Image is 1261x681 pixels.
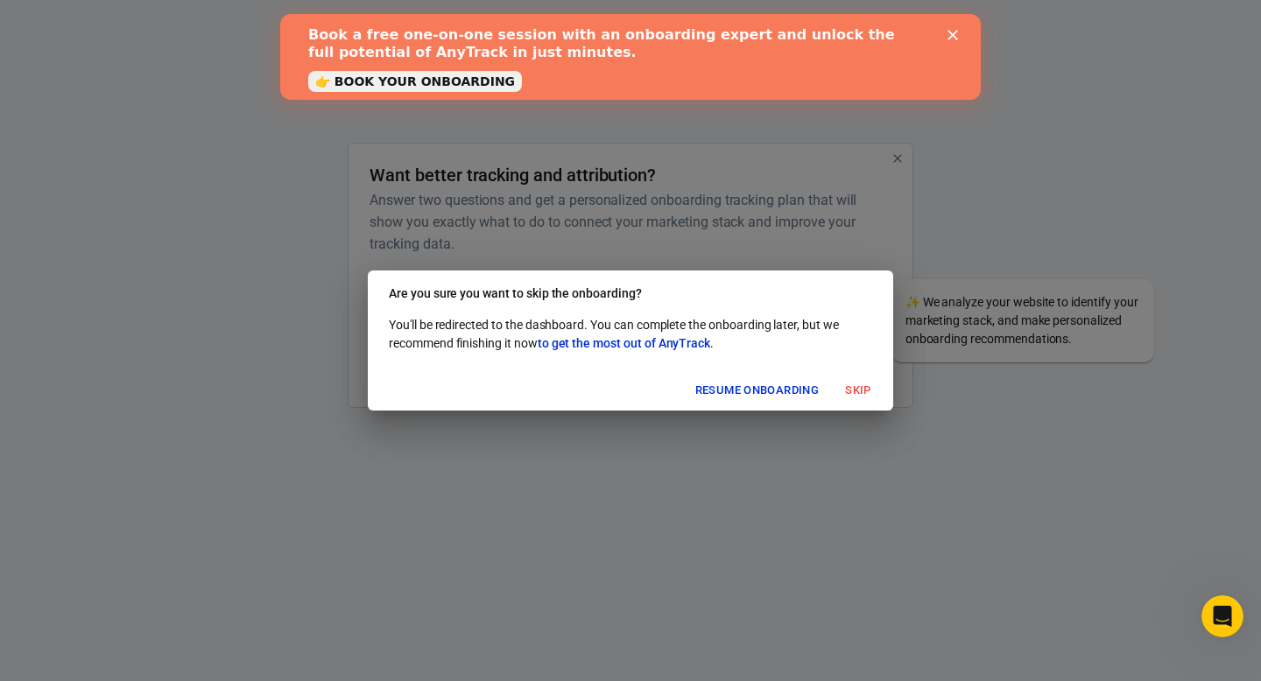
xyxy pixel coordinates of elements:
iframe: Intercom live chat [1201,595,1243,637]
button: Resume onboarding [691,377,823,404]
span: to get the most out of AnyTrack [538,336,710,350]
p: You'll be redirected to the dashboard. You can complete the onboarding later, but we recommend fi... [389,316,872,353]
iframe: Intercom live chat banner [280,14,981,100]
button: Skip [830,377,886,404]
div: Close [667,16,685,26]
h2: Are you sure you want to skip the onboarding? [368,270,893,316]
